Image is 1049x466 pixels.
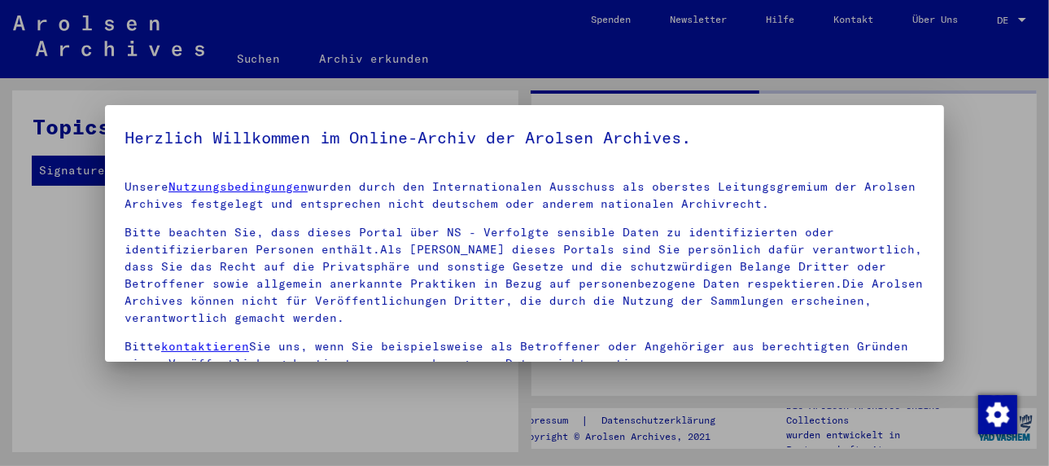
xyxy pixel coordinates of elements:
[978,395,1017,434] img: Zustimmung ändern
[125,125,924,151] h5: Herzlich Willkommen im Online-Archiv der Arolsen Archives.
[168,179,308,194] a: Nutzungsbedingungen
[125,338,924,372] p: Bitte Sie uns, wenn Sie beispielsweise als Betroffener oder Angehöriger aus berechtigten Gründen ...
[125,224,924,327] p: Bitte beachten Sie, dass dieses Portal über NS - Verfolgte sensible Daten zu identifizierten oder...
[161,339,249,354] a: kontaktieren
[125,178,924,213] p: Unsere wurden durch den Internationalen Ausschuss als oberstes Leitungsgremium der Arolsen Archiv...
